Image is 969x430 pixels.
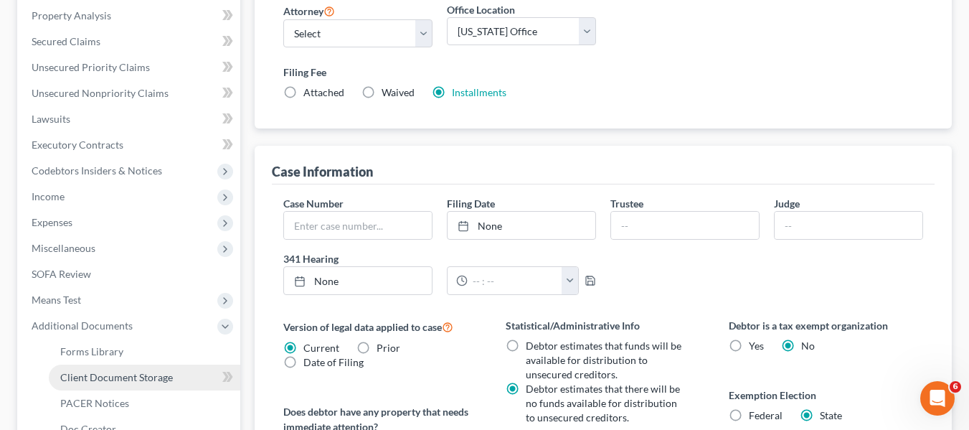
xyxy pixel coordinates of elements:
[20,132,240,158] a: Executory Contracts
[468,267,562,294] input: -- : --
[32,294,81,306] span: Means Test
[729,388,923,403] label: Exemption Election
[32,35,100,47] span: Secured Claims
[284,212,432,239] input: Enter case number...
[20,106,240,132] a: Lawsuits
[506,318,700,333] label: Statistical/Administrative Info
[950,381,961,393] span: 6
[283,65,923,80] label: Filing Fee
[452,86,506,98] a: Installments
[801,340,815,352] span: No
[729,318,923,333] label: Debtor is a tax exempt organization
[284,267,432,294] a: None
[775,212,922,239] input: --
[303,342,339,354] span: Current
[526,383,680,424] span: Debtor estimates that there will be no funds available for distribution to unsecured creditors.
[32,319,133,332] span: Additional Documents
[283,196,344,211] label: Case Number
[20,261,240,287] a: SOFA Review
[32,87,169,99] span: Unsecured Nonpriority Claims
[60,371,173,383] span: Client Document Storage
[60,345,123,357] span: Forms Library
[32,139,123,151] span: Executory Contracts
[526,340,681,380] span: Debtor estimates that funds will be available for distribution to unsecured creditors.
[32,9,111,22] span: Property Analysis
[610,196,643,211] label: Trustee
[32,190,65,202] span: Income
[377,342,400,354] span: Prior
[20,80,240,106] a: Unsecured Nonpriority Claims
[32,164,162,177] span: Codebtors Insiders & Notices
[49,339,240,365] a: Forms Library
[20,55,240,80] a: Unsecured Priority Claims
[283,318,478,335] label: Version of legal data applied to case
[272,163,373,180] div: Case Information
[447,2,515,17] label: Office Location
[32,216,72,228] span: Expenses
[611,212,759,239] input: --
[49,365,240,391] a: Client Document Storage
[303,86,344,98] span: Attached
[774,196,800,211] label: Judge
[32,242,95,254] span: Miscellaneous
[20,29,240,55] a: Secured Claims
[276,251,603,266] label: 341 Hearing
[32,113,70,125] span: Lawsuits
[32,61,150,73] span: Unsecured Priority Claims
[283,2,335,19] label: Attorney
[382,86,415,98] span: Waived
[447,196,495,211] label: Filing Date
[303,356,364,368] span: Date of Filing
[749,340,764,352] span: Yes
[820,409,842,421] span: State
[20,3,240,29] a: Property Analysis
[749,409,783,421] span: Federal
[49,391,240,416] a: PACER Notices
[60,397,129,409] span: PACER Notices
[920,381,955,416] iframe: Intercom live chat
[448,212,595,239] a: None
[32,268,91,280] span: SOFA Review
